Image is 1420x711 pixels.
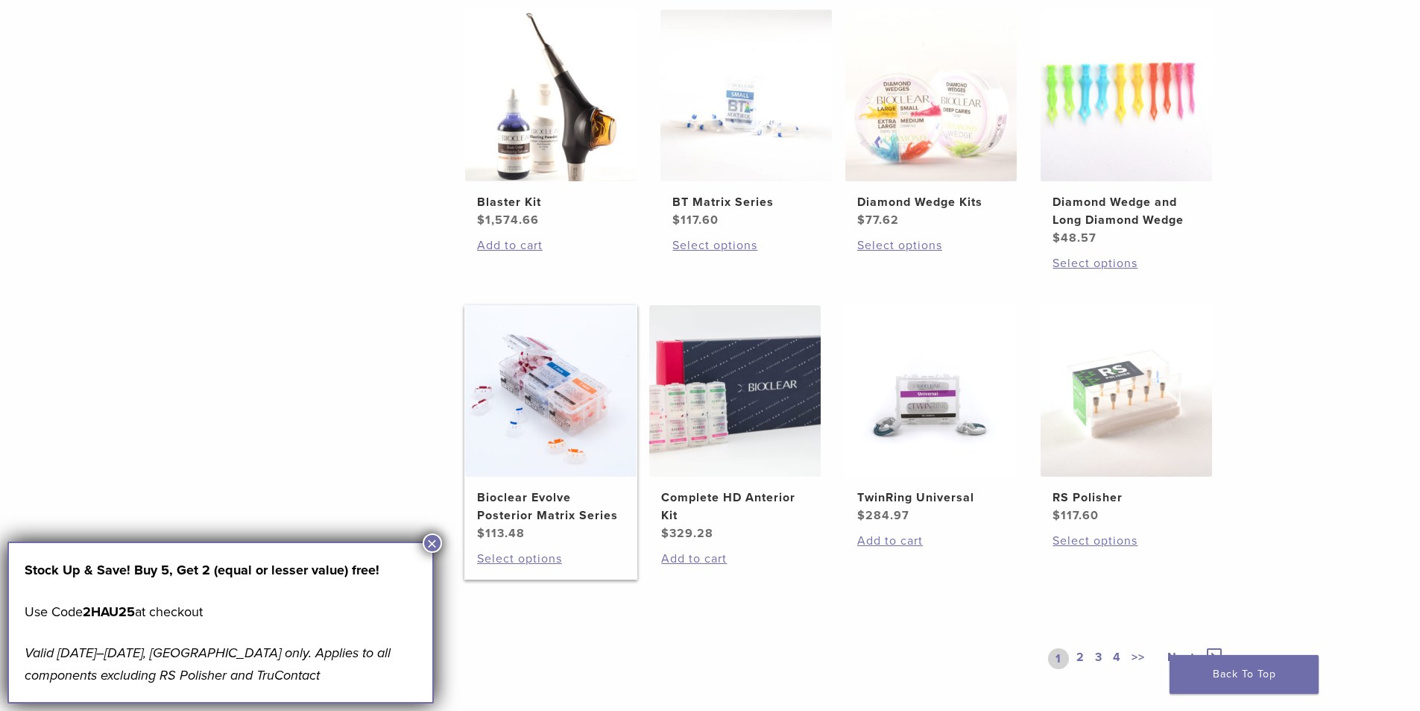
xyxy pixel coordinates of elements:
[1053,193,1200,229] h2: Diamond Wedge and Long Diamond Wedge
[465,10,637,181] img: Blaster Kit
[1053,489,1200,507] h2: RS Polisher
[1053,508,1061,523] span: $
[1053,254,1200,272] a: Select options for “Diamond Wedge and Long Diamond Wedge”
[660,10,832,181] img: BT Matrix Series
[857,213,899,228] bdi: 77.62
[477,489,625,524] h2: Bioclear Evolve Posterior Matrix Series
[857,193,1005,211] h2: Diamond Wedge Kits
[649,305,822,542] a: Complete HD Anterior KitComplete HD Anterior Kit $329.28
[661,489,809,524] h2: Complete HD Anterior Kit
[25,601,417,623] p: Use Code at checkout
[464,10,638,229] a: Blaster KitBlaster Kit $1,574.66
[1053,508,1099,523] bdi: 117.60
[672,213,719,228] bdi: 117.60
[25,645,391,683] em: Valid [DATE]–[DATE], [GEOGRAPHIC_DATA] only. Applies to all components excluding RS Polisher and ...
[1041,305,1212,477] img: RS Polisher
[1040,10,1214,247] a: Diamond Wedge and Long Diamond WedgeDiamond Wedge and Long Diamond Wedge $48.57
[845,305,1018,524] a: TwinRing UniversalTwinRing Universal $284.97
[477,213,485,228] span: $
[1053,231,1061,245] span: $
[83,604,135,620] strong: 2HAU25
[845,305,1017,477] img: TwinRing Universal
[672,237,820,254] a: Select options for “BT Matrix Series”
[845,10,1017,181] img: Diamond Wedge Kits
[857,213,865,228] span: $
[661,526,713,541] bdi: 329.28
[672,193,820,211] h2: BT Matrix Series
[1110,648,1124,669] a: 4
[661,550,809,568] a: Add to cart: “Complete HD Anterior Kit”
[477,213,539,228] bdi: 1,574.66
[857,508,865,523] span: $
[465,305,637,477] img: Bioclear Evolve Posterior Matrix Series
[857,508,909,523] bdi: 284.97
[1041,10,1212,181] img: Diamond Wedge and Long Diamond Wedge
[1170,655,1319,694] a: Back To Top
[845,10,1018,229] a: Diamond Wedge KitsDiamond Wedge Kits $77.62
[477,237,625,254] a: Add to cart: “Blaster Kit”
[661,526,669,541] span: $
[1053,532,1200,550] a: Select options for “RS Polisher”
[464,305,638,542] a: Bioclear Evolve Posterior Matrix SeriesBioclear Evolve Posterior Matrix Series $113.48
[423,533,442,553] button: Close
[1129,648,1148,669] a: >>
[857,237,1005,254] a: Select options for “Diamond Wedge Kits”
[649,305,821,477] img: Complete HD Anterior Kit
[857,532,1005,550] a: Add to cart: “TwinRing Universal”
[1092,648,1105,669] a: 3
[477,526,525,541] bdi: 113.48
[477,550,625,568] a: Select options for “Bioclear Evolve Posterior Matrix Series”
[477,526,485,541] span: $
[1053,231,1096,245] bdi: 48.57
[25,562,379,578] strong: Stock Up & Save! Buy 5, Get 2 (equal or lesser value) free!
[1040,305,1214,524] a: RS PolisherRS Polisher $117.60
[1073,648,1088,669] a: 2
[477,193,625,211] h2: Blaster Kit
[1167,650,1195,665] span: Next
[1048,648,1069,669] a: 1
[660,10,833,229] a: BT Matrix SeriesBT Matrix Series $117.60
[672,213,681,228] span: $
[857,489,1005,507] h2: TwinRing Universal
